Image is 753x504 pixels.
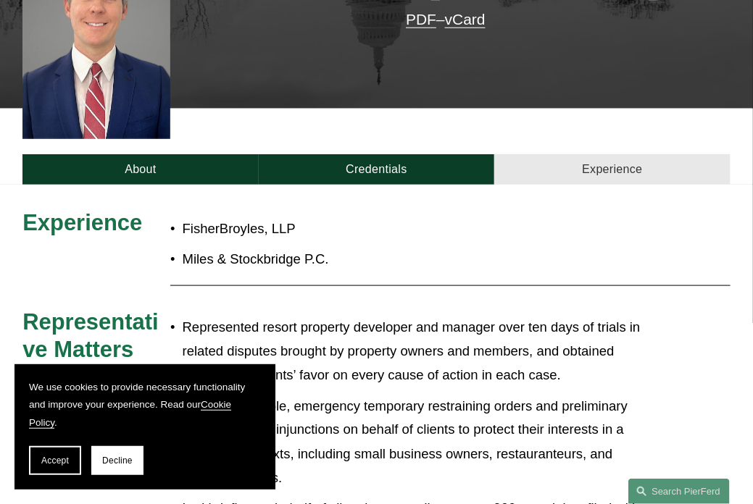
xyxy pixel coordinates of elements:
p: Miles & Stockbridge P.C. [183,247,642,271]
a: Search this site [628,479,730,504]
p: Represented resort property developer and manager over ten days of trials in related disputes bro... [183,315,642,387]
a: PDF [406,11,436,28]
button: Accept [29,446,81,475]
p: Obtained multiple, emergency temporary restraining orders and preliminary and permanent injunctio... [183,394,642,490]
a: Credentials [259,154,495,185]
button: Decline [91,446,143,475]
a: About [22,154,259,185]
a: Cookie Policy [29,399,231,427]
span: Experience [22,210,142,235]
a: vCard [445,11,486,28]
p: We use cookies to provide necessary functionality and improve your experience. Read our . [29,379,261,432]
a: Experience [494,154,731,185]
span: Decline [102,455,133,466]
p: FisherBroyles, LLP [183,217,642,240]
section: Cookie banner [14,364,275,490]
span: Accept [41,455,69,466]
span: Representative Matters [22,309,159,362]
